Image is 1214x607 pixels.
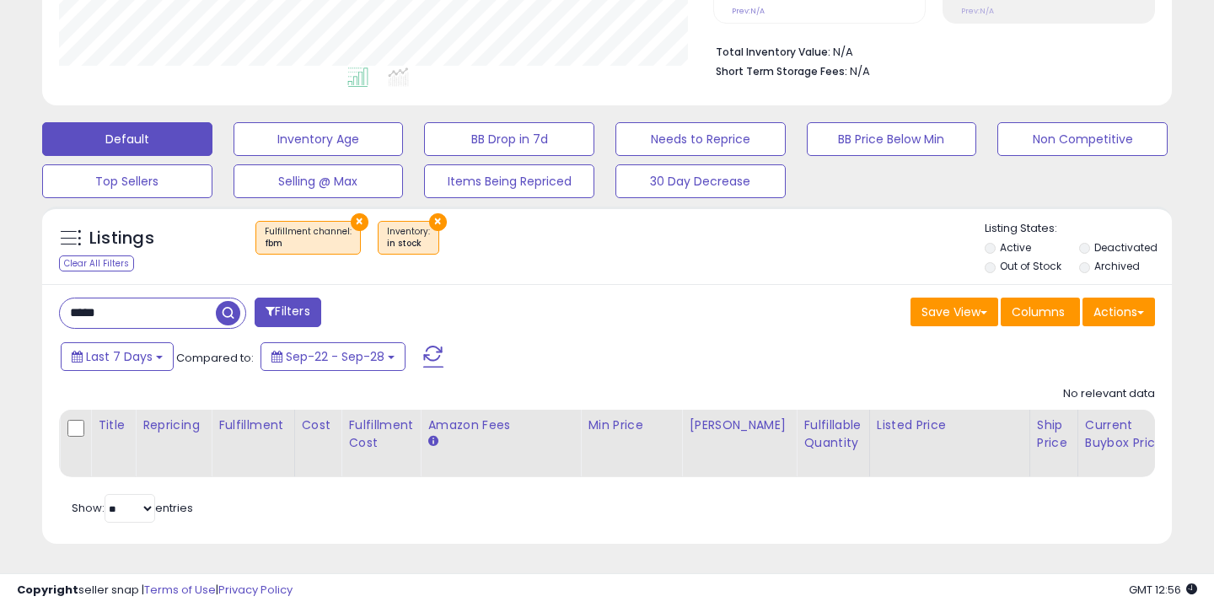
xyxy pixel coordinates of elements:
small: Prev: N/A [961,6,994,16]
strong: Copyright [17,582,78,598]
button: Filters [255,298,320,327]
div: [PERSON_NAME] [689,416,789,434]
span: Compared to: [176,350,254,366]
div: Title [98,416,128,434]
span: N/A [850,63,870,79]
span: Last 7 Days [86,348,153,365]
button: × [429,213,447,231]
small: Prev: N/A [732,6,765,16]
span: 2025-10-6 12:56 GMT [1129,582,1197,598]
button: Default [42,122,212,156]
div: Fulfillment [218,416,287,434]
div: Fulfillable Quantity [803,416,862,452]
span: Inventory : [387,225,430,250]
button: Columns [1001,298,1080,326]
div: Fulfillment Cost [348,416,413,452]
div: Amazon Fees [427,416,573,434]
button: BB Drop in 7d [424,122,594,156]
div: in stock [387,238,430,250]
button: Inventory Age [234,122,404,156]
button: Last 7 Days [61,342,174,371]
label: Out of Stock [1000,259,1061,273]
div: Cost [302,416,335,434]
button: Sep-22 - Sep-28 [261,342,406,371]
button: Non Competitive [997,122,1168,156]
b: Total Inventory Value: [716,45,830,59]
div: seller snap | | [17,583,293,599]
div: fbm [265,238,352,250]
div: Listed Price [877,416,1023,434]
li: N/A [716,40,1142,61]
span: Sep-22 - Sep-28 [286,348,384,365]
small: Amazon Fees. [427,434,438,449]
button: Needs to Reprice [615,122,786,156]
div: Clear All Filters [59,255,134,271]
div: No relevant data [1063,386,1155,402]
label: Deactivated [1094,240,1158,255]
button: Actions [1082,298,1155,326]
div: Ship Price [1037,416,1071,452]
button: Top Sellers [42,164,212,198]
a: Privacy Policy [218,582,293,598]
button: Save View [910,298,998,326]
a: Terms of Use [144,582,216,598]
p: Listing States: [985,221,1173,237]
button: Selling @ Max [234,164,404,198]
button: × [351,213,368,231]
b: Short Term Storage Fees: [716,64,847,78]
label: Archived [1094,259,1140,273]
div: Current Buybox Price [1085,416,1172,452]
h5: Listings [89,227,154,250]
span: Fulfillment channel : [265,225,352,250]
button: 30 Day Decrease [615,164,786,198]
label: Active [1000,240,1031,255]
button: BB Price Below Min [807,122,977,156]
button: Items Being Repriced [424,164,594,198]
span: Show: entries [72,500,193,516]
div: Repricing [142,416,204,434]
span: Columns [1012,303,1065,320]
div: Min Price [588,416,674,434]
